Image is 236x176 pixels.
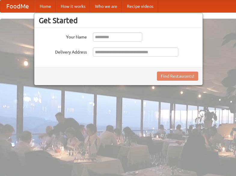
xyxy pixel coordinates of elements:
[90,0,122,12] a: Who we are
[35,0,56,12] a: Home
[39,16,198,25] h3: Get Started
[122,0,158,12] a: Recipe videos
[39,32,87,40] label: Your Name
[0,0,35,12] a: FoodMe
[56,0,90,12] a: How it works
[39,48,87,55] label: Delivery Address
[157,72,198,81] button: Find Restaurants!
